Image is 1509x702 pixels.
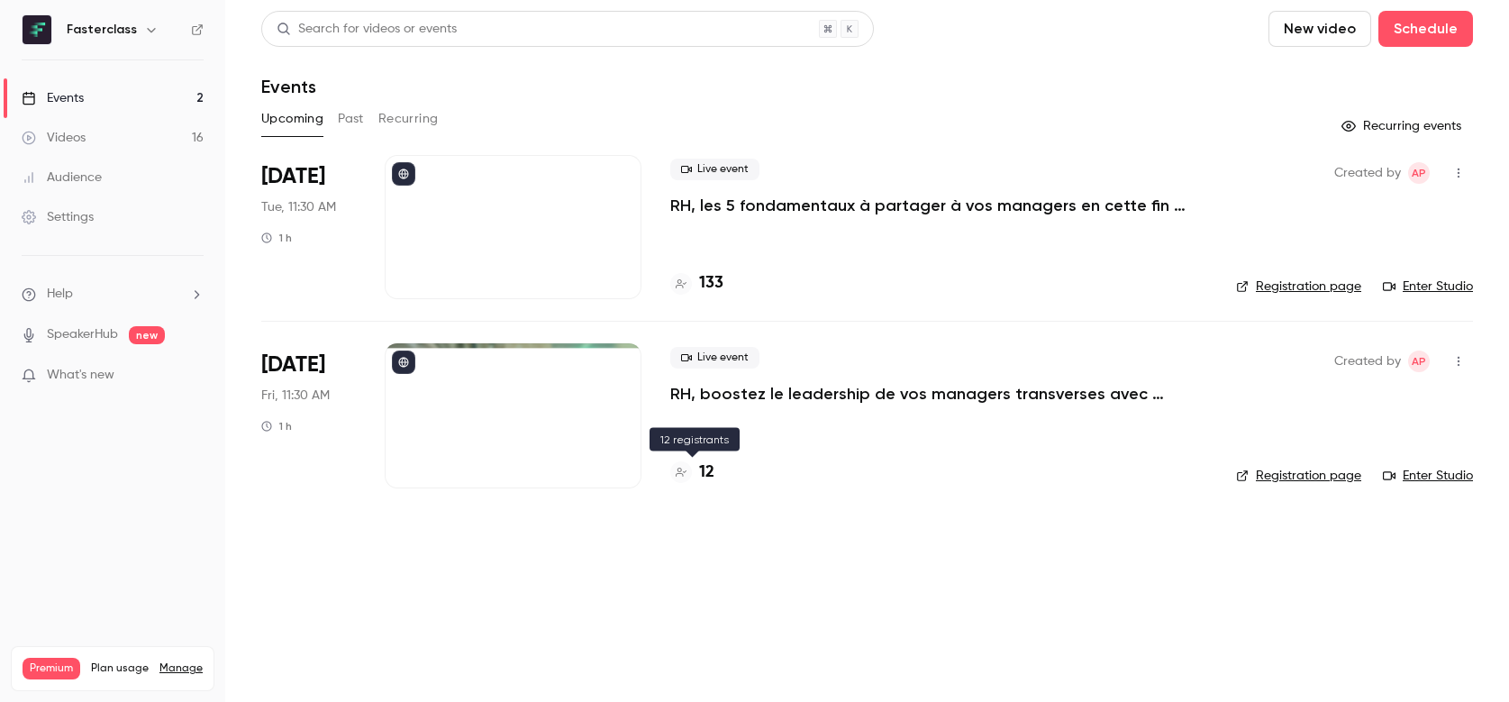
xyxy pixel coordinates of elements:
div: Audience [22,169,102,187]
span: Live event [670,159,759,180]
img: website_grey.svg [29,47,43,61]
button: Recurring events [1333,112,1473,141]
a: Registration page [1236,467,1361,485]
button: Recurring [378,105,439,133]
a: Manage [159,661,203,676]
span: Fri, 11:30 AM [261,387,330,405]
span: Amory Panné [1408,162,1430,184]
h6: Fasterclass [67,21,137,39]
div: Events [22,89,84,107]
img: tab_keywords_by_traffic_grey.svg [205,114,219,128]
h4: 12 [699,460,714,485]
span: Created by [1334,351,1401,372]
a: RH, boostez le leadership de vos managers transverses avec l’Élement Humain. [670,383,1207,405]
button: Schedule [1378,11,1473,47]
h1: Events [261,76,316,97]
span: Created by [1334,162,1401,184]
div: Oct 7 Tue, 11:30 AM (Europe/Paris) [261,155,356,299]
div: v 4.0.25 [50,29,88,43]
li: help-dropdown-opener [22,285,204,304]
span: Help [47,285,73,304]
span: Amory Panné [1408,351,1430,372]
div: Settings [22,208,94,226]
span: [DATE] [261,162,325,191]
a: 12 [670,460,714,485]
img: tab_domain_overview_orange.svg [73,114,87,128]
h4: 133 [699,271,723,296]
img: Fasterclass [23,15,51,44]
div: 1 h [261,419,292,433]
span: [DATE] [261,351,325,379]
div: Oct 17 Fri, 11:30 AM (Europe/Paris) [261,343,356,488]
span: Premium [23,658,80,679]
a: RH, les 5 fondamentaux à partager à vos managers en cette fin d’année. [670,195,1207,216]
button: New video [1268,11,1371,47]
a: SpeakerHub [47,325,118,344]
span: AP [1412,351,1426,372]
div: Videos [22,129,86,147]
span: AP [1412,162,1426,184]
div: Search for videos or events [277,20,457,39]
a: Enter Studio [1383,467,1473,485]
button: Past [338,105,364,133]
a: Registration page [1236,278,1361,296]
div: Domaine [93,115,139,127]
span: new [129,326,165,344]
button: Upcoming [261,105,323,133]
div: 1 h [261,231,292,245]
span: Tue, 11:30 AM [261,198,336,216]
img: logo_orange.svg [29,29,43,43]
span: What's new [47,366,114,385]
a: Enter Studio [1383,278,1473,296]
span: Plan usage [91,661,149,676]
div: Domaine: [DOMAIN_NAME] [47,47,204,61]
span: Live event [670,347,759,369]
div: Mots-clés [224,115,276,127]
a: 133 [670,271,723,296]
